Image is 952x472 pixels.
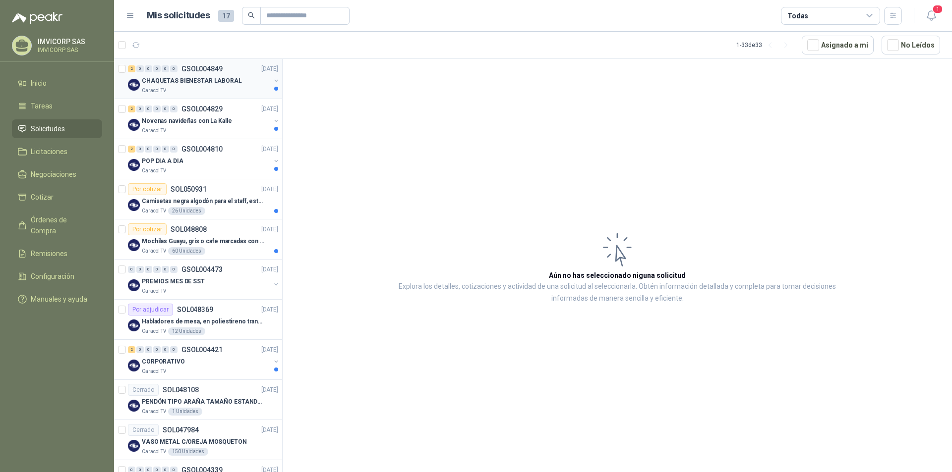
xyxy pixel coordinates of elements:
span: 1 [932,4,943,14]
div: Cerrado [128,384,159,396]
a: Licitaciones [12,142,102,161]
div: 0 [136,65,144,72]
p: Caracol TV [142,367,166,375]
p: [DATE] [261,64,278,74]
img: Company Logo [128,79,140,91]
span: Órdenes de Compra [31,214,93,236]
img: Company Logo [128,239,140,251]
p: VASO METAL C/OREJA MOSQUETON [142,437,247,447]
p: GSOL004421 [181,346,223,353]
a: Manuales y ayuda [12,290,102,309]
p: Caracol TV [142,287,166,295]
a: 2 0 0 0 0 0 GSOL004849[DATE] Company LogoCHAQUETAS BIENESTAR LABORALCaracol TV [128,63,280,95]
a: Remisiones [12,244,102,263]
div: 2 [128,105,135,112]
div: 0 [153,266,161,273]
span: Inicio [31,78,47,89]
img: Company Logo [128,199,140,211]
span: Negociaciones [31,169,76,180]
div: 0 [128,266,135,273]
span: Manuales y ayuda [31,294,87,305]
div: 0 [145,266,152,273]
p: Camisetas negra algodón para el staff, estampadas en espalda y frente con el logo [142,197,265,206]
p: SOL048108 [163,386,199,393]
button: 1 [922,7,940,25]
p: [DATE] [261,105,278,114]
p: Caracol TV [142,247,166,255]
p: GSOL004810 [181,146,223,153]
div: 1 Unidades [168,408,202,416]
div: Por cotizar [128,223,167,235]
div: 0 [136,346,144,353]
div: 0 [162,146,169,153]
div: 150 Unidades [168,448,208,456]
div: 2 [128,146,135,153]
div: 60 Unidades [168,247,205,255]
p: [DATE] [261,425,278,435]
p: Novenas navideñas con La Kalle [142,116,232,126]
span: Cotizar [31,192,54,203]
a: Tareas [12,97,102,115]
p: PREMIOS MES DE SST [142,277,205,286]
span: Remisiones [31,248,67,259]
div: 0 [162,65,169,72]
a: Configuración [12,267,102,286]
p: Caracol TV [142,408,166,416]
a: Órdenes de Compra [12,210,102,240]
span: Licitaciones [31,146,67,157]
p: Caracol TV [142,167,166,175]
div: 0 [153,105,161,112]
div: 0 [162,266,169,273]
div: 0 [136,105,144,112]
a: Cotizar [12,188,102,207]
img: Company Logo [128,440,140,452]
img: Company Logo [128,319,140,331]
div: 0 [170,266,178,273]
p: Mochilas Guayu, gris o cafe marcadas con un logo [142,237,265,246]
p: SOL048808 [171,226,207,233]
div: 0 [170,65,178,72]
img: Company Logo [128,400,140,412]
img: Company Logo [128,279,140,291]
p: Caracol TV [142,327,166,335]
a: Inicio [12,74,102,93]
img: Company Logo [128,119,140,131]
p: Caracol TV [142,207,166,215]
p: Explora los detalles, cotizaciones y actividad de una solicitud al seleccionarla. Obtén informaci... [382,281,853,305]
div: 0 [145,146,152,153]
div: Por adjudicar [128,304,173,315]
div: 0 [145,105,152,112]
div: 2 [128,65,135,72]
p: GSOL004849 [181,65,223,72]
a: Solicitudes [12,119,102,138]
a: CerradoSOL048108[DATE] Company LogoPENDÓN TIPO ARAÑA TAMAÑO ESTANDARCaracol TV1 Unidades [114,380,282,420]
p: Caracol TV [142,127,166,135]
p: [DATE] [261,305,278,315]
div: 0 [136,266,144,273]
span: Configuración [31,271,74,282]
p: [DATE] [261,385,278,395]
a: 0 0 0 0 0 0 GSOL004473[DATE] Company LogoPREMIOS MES DE SSTCaracol TV [128,263,280,295]
p: GSOL004829 [181,105,223,112]
div: 0 [136,146,144,153]
div: 12 Unidades [168,327,205,335]
div: Cerrado [128,424,159,436]
div: 0 [153,146,161,153]
p: POP DIA A DIA [142,157,183,166]
h1: Mis solicitudes [147,8,210,23]
p: GSOL004473 [181,266,223,273]
div: 0 [170,146,178,153]
p: [DATE] [261,345,278,355]
span: Solicitudes [31,123,65,134]
p: [DATE] [261,265,278,274]
div: 0 [170,105,178,112]
p: [DATE] [261,225,278,234]
p: Habladores de mesa, en poliestireno translucido (SOLO EL SOPORTE) [142,317,265,326]
p: SOL050931 [171,186,207,193]
p: [DATE] [261,185,278,194]
div: 0 [170,346,178,353]
a: Por adjudicarSOL048369[DATE] Company LogoHabladores de mesa, en poliestireno translucido (SOLO EL... [114,300,282,340]
img: Company Logo [128,360,140,371]
div: 0 [153,65,161,72]
a: Por cotizarSOL048808[DATE] Company LogoMochilas Guayu, gris o cafe marcadas con un logoCaracol TV... [114,219,282,260]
